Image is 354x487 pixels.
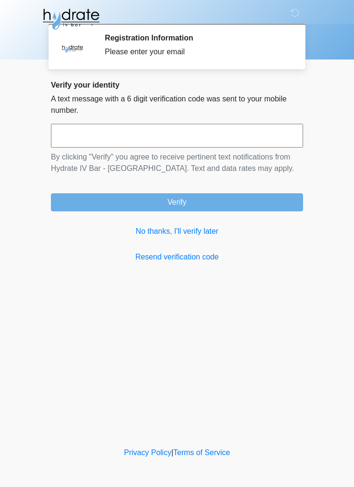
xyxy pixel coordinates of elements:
[41,7,100,31] img: Hydrate IV Bar - Glendale Logo
[124,448,172,457] a: Privacy Policy
[51,93,303,116] p: A text message with a 6 digit verification code was sent to your mobile number.
[171,448,173,457] a: |
[51,251,303,263] a: Resend verification code
[105,46,289,58] div: Please enter your email
[51,193,303,211] button: Verify
[51,151,303,174] p: By clicking "Verify" you agree to receive pertinent text notifications from Hydrate IV Bar - [GEO...
[51,226,303,237] a: No thanks, I'll verify later
[58,33,87,62] img: Agent Avatar
[173,448,230,457] a: Terms of Service
[51,80,303,89] h2: Verify your identity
